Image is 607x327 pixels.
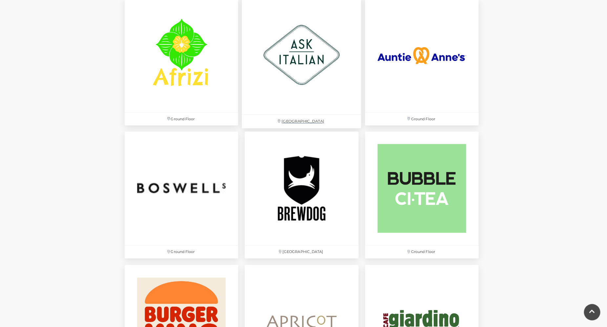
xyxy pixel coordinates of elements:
[365,113,479,125] p: Ground Floor
[121,128,241,261] a: Ground Floor
[365,246,479,259] p: Ground Floor
[362,128,482,261] a: Ground Floor
[125,246,238,259] p: Ground Floor
[242,115,362,128] p: [GEOGRAPHIC_DATA]
[241,128,362,261] a: [GEOGRAPHIC_DATA]
[125,113,238,125] p: Ground Floor
[245,246,358,259] p: [GEOGRAPHIC_DATA]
